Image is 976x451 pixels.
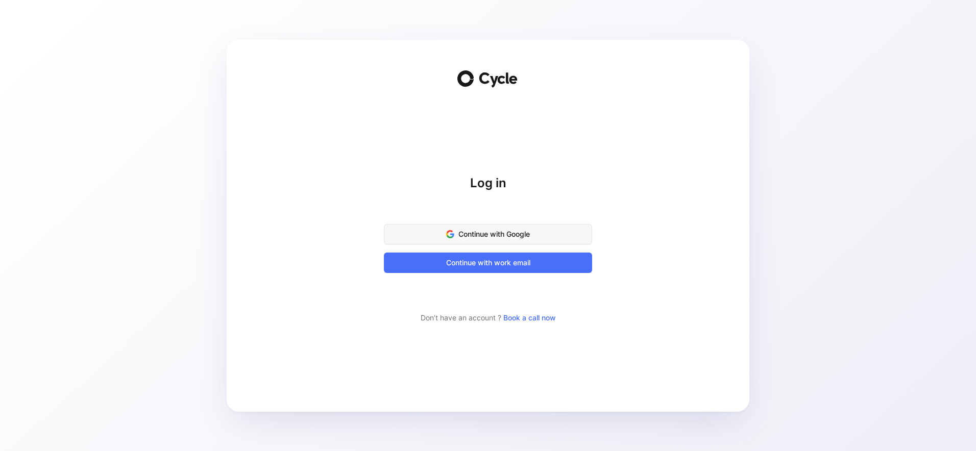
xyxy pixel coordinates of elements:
[397,257,579,269] span: Continue with work email
[384,175,592,191] h1: Log in
[384,253,592,273] button: Continue with work email
[397,228,579,240] span: Continue with Google
[384,312,592,324] div: Don’t have an account ?
[384,224,592,244] button: Continue with Google
[503,313,556,322] a: Book a call now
